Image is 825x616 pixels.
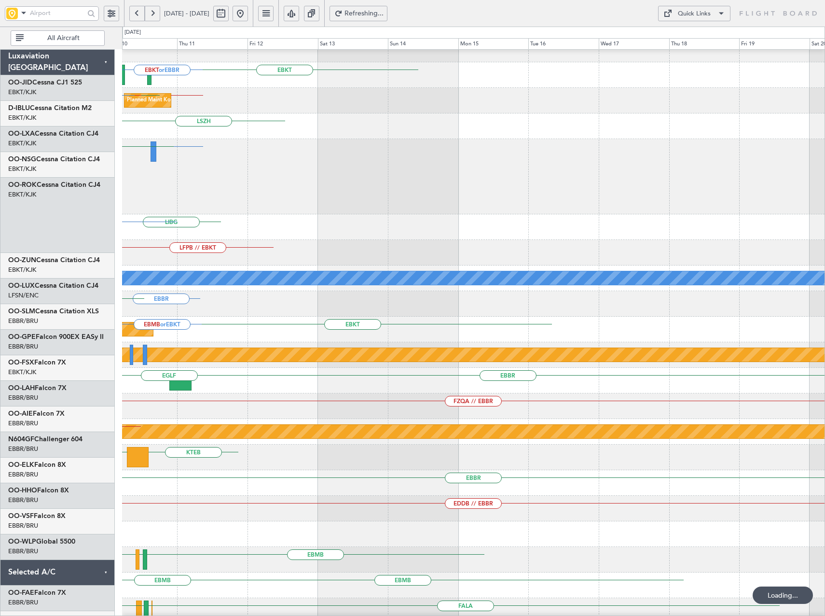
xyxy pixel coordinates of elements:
button: All Aircraft [11,30,105,46]
div: Wed 17 [599,38,669,50]
a: N604GFChallenger 604 [8,436,82,443]
a: OO-LAHFalcon 7X [8,385,67,392]
a: LFSN/ENC [8,291,39,300]
span: OO-AIE [8,410,33,417]
a: EBKT/KJK [8,165,36,173]
a: OO-FAEFalcon 7X [8,589,66,596]
div: [DATE] [124,28,141,37]
div: Sun 14 [388,38,458,50]
a: EBKT/KJK [8,139,36,148]
span: OO-ELK [8,462,34,468]
div: Fri 12 [247,38,318,50]
a: EBKT/KJK [8,190,36,199]
div: Wed 10 [107,38,178,50]
div: Sat 13 [318,38,388,50]
a: OO-JIDCessna CJ1 525 [8,79,82,86]
a: OO-ROKCessna Citation CJ4 [8,182,100,188]
button: Quick Links [658,6,730,21]
span: OO-JID [8,79,32,86]
a: OO-ELKFalcon 8X [8,462,66,468]
div: Thu 11 [177,38,247,50]
span: OO-HHO [8,487,37,494]
a: OO-AIEFalcon 7X [8,410,65,417]
a: EBBR/BRU [8,547,38,556]
span: OO-ZUN [8,257,36,264]
a: OO-VSFFalcon 8X [8,513,66,519]
a: EBKT/KJK [8,266,36,274]
span: OO-WLP [8,538,36,545]
span: [DATE] - [DATE] [164,9,209,18]
div: Quick Links [678,9,711,19]
span: OO-SLM [8,308,35,315]
a: OO-SLMCessna Citation XLS [8,308,99,315]
a: OO-LXACessna Citation CJ4 [8,130,98,137]
div: Tue 16 [528,38,599,50]
span: OO-LAH [8,385,35,392]
a: EBBR/BRU [8,598,38,607]
span: D-IBLU [8,105,30,112]
span: OO-FSX [8,359,34,366]
a: EBBR/BRU [8,496,38,504]
span: OO-ROK [8,182,37,188]
button: Refreshing... [330,6,387,21]
a: EBBR/BRU [8,419,38,428]
div: Mon 15 [458,38,529,50]
a: EBKT/KJK [8,113,36,122]
span: OO-GPE [8,334,36,340]
a: EBBR/BRU [8,521,38,530]
a: EBBR/BRU [8,470,38,479]
div: Planned Maint Kortrijk-[GEOGRAPHIC_DATA] [127,93,239,108]
span: OO-NSG [8,156,36,163]
span: N604GF [8,436,34,443]
div: Loading... [753,587,813,604]
a: OO-ZUNCessna Citation CJ4 [8,257,100,264]
span: Refreshing... [344,10,384,17]
span: OO-LXA [8,130,35,137]
a: OO-GPEFalcon 900EX EASy II [8,334,104,340]
span: All Aircraft [26,35,101,42]
a: EBBR/BRU [8,393,38,402]
a: EBKT/KJK [8,368,36,377]
input: Airport [30,6,84,20]
a: EBBR/BRU [8,342,38,351]
a: OO-NSGCessna Citation CJ4 [8,156,100,163]
a: EBBR/BRU [8,317,38,325]
span: OO-LUX [8,282,35,289]
a: OO-FSXFalcon 7X [8,359,66,366]
a: OO-LUXCessna Citation CJ4 [8,282,98,289]
div: Fri 19 [739,38,810,50]
a: EBKT/KJK [8,88,36,97]
div: Thu 18 [669,38,740,50]
a: EBBR/BRU [8,445,38,453]
span: OO-FAE [8,589,34,596]
a: OO-WLPGlobal 5500 [8,538,75,545]
a: OO-HHOFalcon 8X [8,487,69,494]
span: OO-VSF [8,513,34,519]
a: D-IBLUCessna Citation M2 [8,105,92,112]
